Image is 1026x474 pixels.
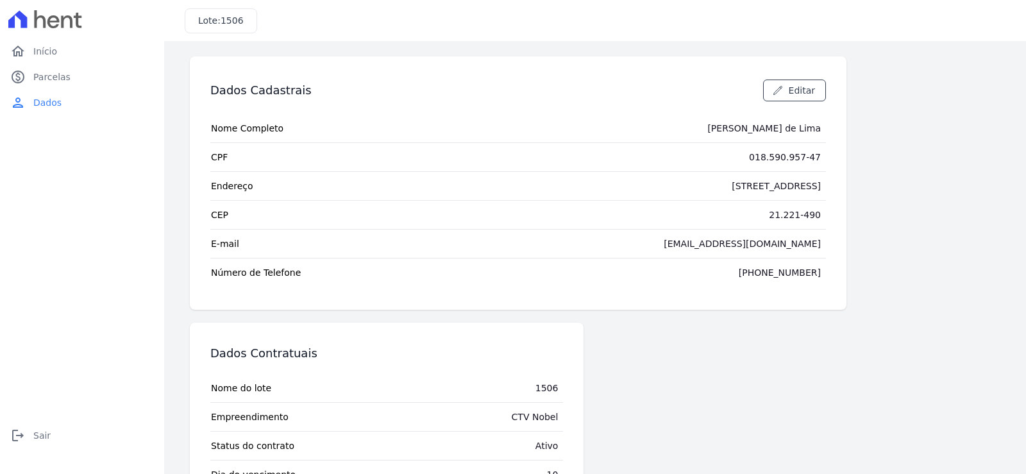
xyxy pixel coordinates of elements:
span: Nome Completo [211,122,283,135]
h3: Dados Cadastrais [210,83,312,98]
a: paidParcelas [5,64,159,90]
div: [PHONE_NUMBER] [739,266,821,279]
span: Início [33,45,57,58]
span: Dados [33,96,62,109]
h3: Lote: [198,14,244,28]
a: homeInício [5,38,159,64]
span: Sair [33,429,51,442]
span: Status do contrato [211,439,294,452]
div: [PERSON_NAME] de Lima [707,122,821,135]
div: 1506 [535,382,559,394]
span: 1506 [221,15,244,26]
i: home [10,44,26,59]
h3: Dados Contratuais [210,346,317,361]
i: logout [10,428,26,443]
span: CEP [211,208,228,221]
a: personDados [5,90,159,115]
a: Editar [763,80,826,101]
i: paid [10,69,26,85]
div: CTV Nobel [512,411,559,423]
div: [EMAIL_ADDRESS][DOMAIN_NAME] [664,237,821,250]
div: Ativo [535,439,559,452]
span: Endereço [211,180,253,192]
span: Nome do lote [211,382,271,394]
span: Parcelas [33,71,71,83]
span: CPF [211,151,228,164]
div: 018.590.957-47 [749,151,821,164]
span: E-mail [211,237,239,250]
span: Empreendimento [211,411,289,423]
div: [STREET_ADDRESS] [732,180,821,192]
span: Número de Telefone [211,266,301,279]
i: person [10,95,26,110]
span: Editar [789,84,815,97]
a: logoutSair [5,423,159,448]
div: 21.221-490 [769,208,821,221]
